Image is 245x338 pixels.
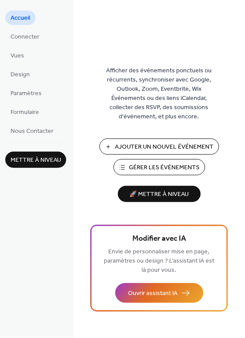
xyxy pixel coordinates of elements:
[5,124,59,138] a: Nous Contacter
[115,143,214,152] span: Ajouter Un Nouvel Événement
[114,159,205,175] button: Gérer les Événements
[5,48,29,63] a: Vues
[129,164,200,173] span: Gérer les Événements
[11,156,61,165] span: Mettre à niveau
[11,89,42,99] span: Paramètres
[11,127,53,136] span: Nous Contacter
[115,283,203,303] button: Ouvrir assistant IA
[5,105,44,119] a: Formulaire
[11,14,30,23] span: Accueil
[5,29,45,44] a: Connecter
[123,189,195,201] span: 🚀 Mettre à niveau
[128,289,178,299] span: Ouvrir assistant IA
[11,108,39,117] span: Formulaire
[11,33,39,42] span: Connecter
[104,246,214,277] span: Envie de personnaliser mise en page, paramètres ou design ? L’assistant IA est là pour vous.
[11,52,24,61] span: Vues
[5,152,66,168] button: Mettre à niveau
[100,67,218,122] span: Afficher des événements ponctuels ou récurrents, synchroniser avec Google, Outlook, Zoom, Eventbr...
[5,11,36,25] a: Accueil
[118,186,201,202] button: 🚀 Mettre à niveau
[132,233,186,245] span: Modifier avec IA
[11,71,30,80] span: Design
[99,139,219,155] button: Ajouter Un Nouvel Événement
[5,86,47,100] a: Paramètres
[5,67,35,82] a: Design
